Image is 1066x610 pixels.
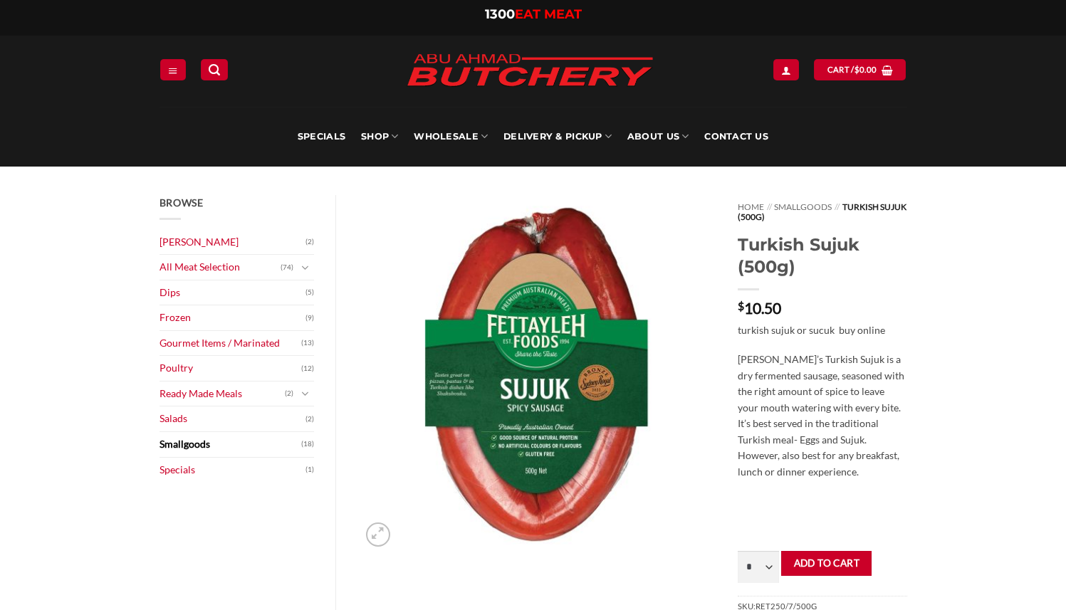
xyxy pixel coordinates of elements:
a: Smallgoods [160,432,302,457]
a: About Us [627,107,689,167]
span: 1300 [485,6,515,22]
a: Search [201,59,228,80]
span: (1) [305,459,314,480]
span: // [767,201,772,212]
a: SHOP [361,107,398,167]
bdi: 10.50 [738,299,781,317]
span: (5) [305,282,314,303]
a: Login [773,59,799,80]
p: turkish sujuk or sucuk buy online [738,322,906,339]
h1: Turkish Sujuk (500g) [738,233,906,278]
span: Browse [160,196,204,209]
a: Delivery & Pickup [503,107,612,167]
a: Wholesale [414,107,488,167]
span: $ [855,63,859,76]
bdi: 0.00 [855,65,877,74]
span: (2) [285,383,293,404]
a: Dips [160,280,306,305]
a: Gourmet Items / Marinated [160,331,302,356]
span: (12) [301,358,314,379]
a: Ready Made Meals [160,382,286,406]
span: (13) [301,332,314,354]
a: View cart [814,59,906,80]
button: Toggle [297,260,314,275]
a: Frozen [160,305,306,330]
button: Toggle [297,386,314,401]
img: Abu Ahmad Butchery [394,44,665,98]
a: Salads [160,406,306,431]
a: Specials [298,107,345,167]
a: Poultry [160,356,302,381]
a: Home [738,201,764,212]
a: Zoom [366,522,390,547]
span: (2) [305,231,314,253]
a: All Meat Selection [160,255,281,280]
span: (2) [305,409,314,430]
a: Smallgoods [774,201,832,212]
span: Turkish Sujuk (500g) [738,201,906,222]
img: Turkish Sujuk (500g) [357,195,716,554]
a: 1300EAT MEAT [485,6,582,22]
span: EAT MEAT [515,6,582,22]
span: // [835,201,840,212]
span: $ [738,300,744,312]
span: Cart / [827,63,877,76]
a: Menu [160,59,186,80]
a: Contact Us [704,107,768,167]
span: (74) [281,257,293,278]
p: [PERSON_NAME]’s Turkish Sujuk is a dry fermented sausage, seasoned with the right amount of spice... [738,352,906,480]
button: Add to cart [781,551,872,576]
span: (9) [305,307,314,329]
a: [PERSON_NAME] [160,230,306,255]
span: (18) [301,433,314,455]
a: Specials [160,458,306,483]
